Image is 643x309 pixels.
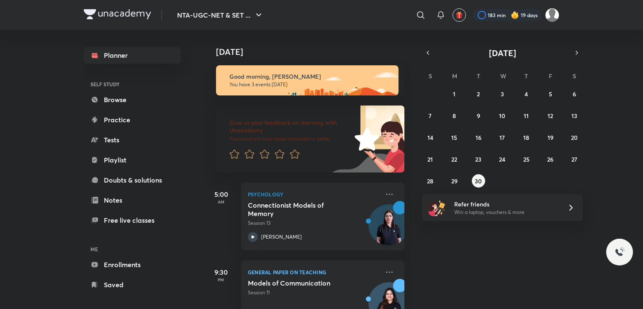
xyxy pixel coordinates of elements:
button: avatar [453,8,466,22]
img: referral [429,199,445,216]
h5: Models of Communication [248,279,352,287]
button: September 27, 2025 [568,152,581,166]
abbr: September 11, 2025 [524,112,529,120]
button: September 19, 2025 [544,131,557,144]
img: morning [216,65,399,95]
p: Your word will help make Unacademy better [229,136,352,142]
button: September 12, 2025 [544,109,557,122]
a: Free live classes [84,212,181,229]
button: September 18, 2025 [520,131,533,144]
span: [DATE] [489,47,516,59]
button: September 22, 2025 [448,152,461,166]
abbr: September 7, 2025 [429,112,432,120]
button: September 13, 2025 [568,109,581,122]
p: AM [204,199,238,204]
button: September 25, 2025 [520,152,533,166]
button: September 9, 2025 [472,109,485,122]
img: Avatar [369,209,409,249]
button: September 5, 2025 [544,87,557,100]
a: Doubts & solutions [84,172,181,188]
abbr: September 26, 2025 [547,155,553,163]
button: September 11, 2025 [520,109,533,122]
button: September 14, 2025 [424,131,437,144]
button: September 21, 2025 [424,152,437,166]
button: September 7, 2025 [424,109,437,122]
abbr: September 8, 2025 [453,112,456,120]
abbr: September 1, 2025 [453,90,455,98]
h6: SELF STUDY [84,77,181,91]
p: Psychology [248,189,379,199]
abbr: September 30, 2025 [475,177,482,185]
button: September 2, 2025 [472,87,485,100]
button: September 20, 2025 [568,131,581,144]
p: Win a laptop, vouchers & more [454,209,557,216]
a: Notes [84,192,181,209]
h6: Give us your feedback on learning with Unacademy [229,119,352,134]
img: Company Logo [84,9,151,19]
a: Company Logo [84,9,151,21]
p: You have 3 events [DATE] [229,81,391,88]
a: Saved [84,276,181,293]
abbr: September 12, 2025 [548,112,553,120]
button: September 6, 2025 [568,87,581,100]
abbr: September 22, 2025 [451,155,457,163]
abbr: September 4, 2025 [525,90,528,98]
button: [DATE] [434,47,571,59]
button: September 24, 2025 [496,152,509,166]
abbr: September 18, 2025 [523,134,529,142]
abbr: September 14, 2025 [427,134,433,142]
img: streak [511,11,519,19]
p: Session 13 [248,219,379,227]
button: September 4, 2025 [520,87,533,100]
img: Atia khan [545,8,559,22]
abbr: Saturday [573,72,576,80]
p: [PERSON_NAME] [261,233,302,241]
abbr: September 17, 2025 [499,134,505,142]
button: September 30, 2025 [472,174,485,188]
abbr: September 15, 2025 [451,134,457,142]
abbr: September 3, 2025 [501,90,504,98]
abbr: Thursday [525,72,528,80]
a: Tests [84,131,181,148]
button: September 28, 2025 [424,174,437,188]
abbr: Wednesday [500,72,506,80]
abbr: September 9, 2025 [477,112,480,120]
h5: 9:30 [204,267,238,277]
button: September 29, 2025 [448,174,461,188]
abbr: September 21, 2025 [427,155,433,163]
abbr: September 20, 2025 [571,134,578,142]
button: September 1, 2025 [448,87,461,100]
img: avatar [455,11,463,19]
abbr: September 10, 2025 [499,112,505,120]
h5: Connectionist Models of Memory [248,201,352,218]
abbr: September 25, 2025 [523,155,530,163]
h5: 5:00 [204,189,238,199]
button: September 15, 2025 [448,131,461,144]
abbr: Friday [549,72,552,80]
abbr: September 6, 2025 [573,90,576,98]
abbr: September 13, 2025 [571,112,577,120]
button: September 10, 2025 [496,109,509,122]
img: feedback_image [326,106,404,173]
abbr: September 29, 2025 [451,177,458,185]
h6: ME [84,242,181,256]
abbr: Tuesday [477,72,480,80]
h6: Good morning, [PERSON_NAME] [229,73,391,80]
a: Planner [84,47,181,64]
button: September 16, 2025 [472,131,485,144]
p: PM [204,277,238,282]
button: September 17, 2025 [496,131,509,144]
button: September 23, 2025 [472,152,485,166]
abbr: September 24, 2025 [499,155,505,163]
abbr: Sunday [429,72,432,80]
button: NTA-UGC-NET & SET ... [172,7,269,23]
img: ttu [615,247,625,257]
button: September 8, 2025 [448,109,461,122]
abbr: September 5, 2025 [549,90,552,98]
button: September 26, 2025 [544,152,557,166]
abbr: September 16, 2025 [476,134,481,142]
abbr: September 27, 2025 [571,155,577,163]
a: Playlist [84,152,181,168]
p: General Paper on Teaching [248,267,379,277]
abbr: September 23, 2025 [475,155,481,163]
